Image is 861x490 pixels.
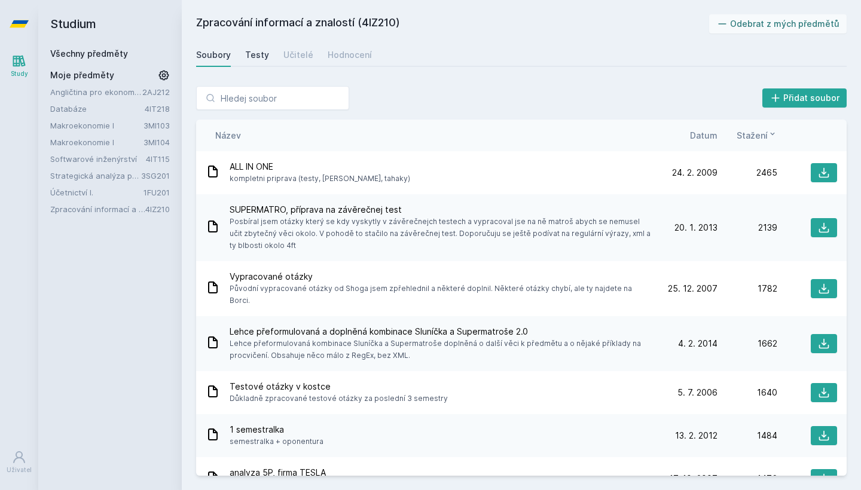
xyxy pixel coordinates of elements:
a: Makroekonomie I [50,120,143,131]
a: Účetnictví I. [50,186,143,198]
span: ALL IN ONE [230,161,410,173]
a: 4IZ210 [145,204,170,214]
a: Makroekonomie I [50,136,143,148]
a: 2AJ212 [142,87,170,97]
span: 5. 7. 2006 [677,387,717,399]
div: 2139 [717,222,777,234]
div: 1662 [717,338,777,350]
a: Strategická analýza pro informatiky a statistiky [50,170,141,182]
span: Stažení [737,129,768,142]
span: analyza 5P, firma TESLA [230,467,465,479]
span: Vypracované otázky [230,271,653,283]
span: 24. 2. 2009 [672,167,717,179]
a: 1FU201 [143,188,170,197]
span: Důkladně zpracované testové otázky za poslední 3 semestry [230,393,448,405]
a: Uživatel [2,444,36,480]
div: 2465 [717,167,777,179]
div: 1640 [717,387,777,399]
a: 4IT115 [146,154,170,164]
a: 3MI104 [143,137,170,147]
a: 4IT218 [145,104,170,114]
span: 4. 2. 2014 [678,338,717,350]
div: Učitelé [283,49,313,61]
div: Study [11,69,28,78]
a: Zpracování informací a znalostí [50,203,145,215]
span: Posbíral jsem otázky který se kdy vyskytly v závěrečnejch testech a vypracoval jse na ně matroš a... [230,216,653,252]
span: 20. 1. 2013 [674,222,717,234]
div: 1476 [717,473,777,485]
span: Lehce přeformulovaná kombinace Sluníčka a Supermatroše doplněná o další věci k předmětu a o nějak... [230,338,653,362]
button: Odebrat z mých předmětů [709,14,847,33]
a: Hodnocení [328,43,372,67]
h2: Zpracování informací a znalostí (4IZ210) [196,14,709,33]
div: Hodnocení [328,49,372,61]
div: Soubory [196,49,231,61]
span: 17. 10. 2007 [669,473,717,485]
span: Lehce přeformulovaná a doplněná kombinace Sluníčka a Supermatroše 2.0 [230,326,653,338]
span: Původní vypracované otázky od Shoga jsem zpřehlednil a některé doplnil. Některé otázky chybí, ale... [230,283,653,307]
input: Hledej soubor [196,86,349,110]
button: Přidat soubor [762,88,847,108]
button: Datum [690,129,717,142]
a: 3SG201 [141,171,170,180]
a: 3MI103 [143,121,170,130]
button: Stažení [737,129,777,142]
span: 25. 12. 2007 [668,283,717,295]
a: Study [2,48,36,84]
a: Angličtina pro ekonomická studia 2 (B2/C1) [50,86,142,98]
a: Učitelé [283,43,313,67]
span: 13. 2. 2012 [675,430,717,442]
div: Testy [245,49,269,61]
a: Všechny předměty [50,48,128,59]
span: SUPERMATRO, příprava na závěrečnej test [230,204,653,216]
span: 1 semestralka [230,424,323,436]
a: Databáze [50,103,145,115]
span: Moje předměty [50,69,114,81]
a: Testy [245,43,269,67]
span: semestralka + oponentura [230,436,323,448]
div: 1484 [717,430,777,442]
a: Soubory [196,43,231,67]
span: Testové otázky v kostce [230,381,448,393]
a: Softwarové inženýrství [50,153,146,165]
span: kompletni priprava (testy, [PERSON_NAME], tahaky) [230,173,410,185]
div: 1782 [717,283,777,295]
button: Název [215,129,241,142]
div: Uživatel [7,465,32,474]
